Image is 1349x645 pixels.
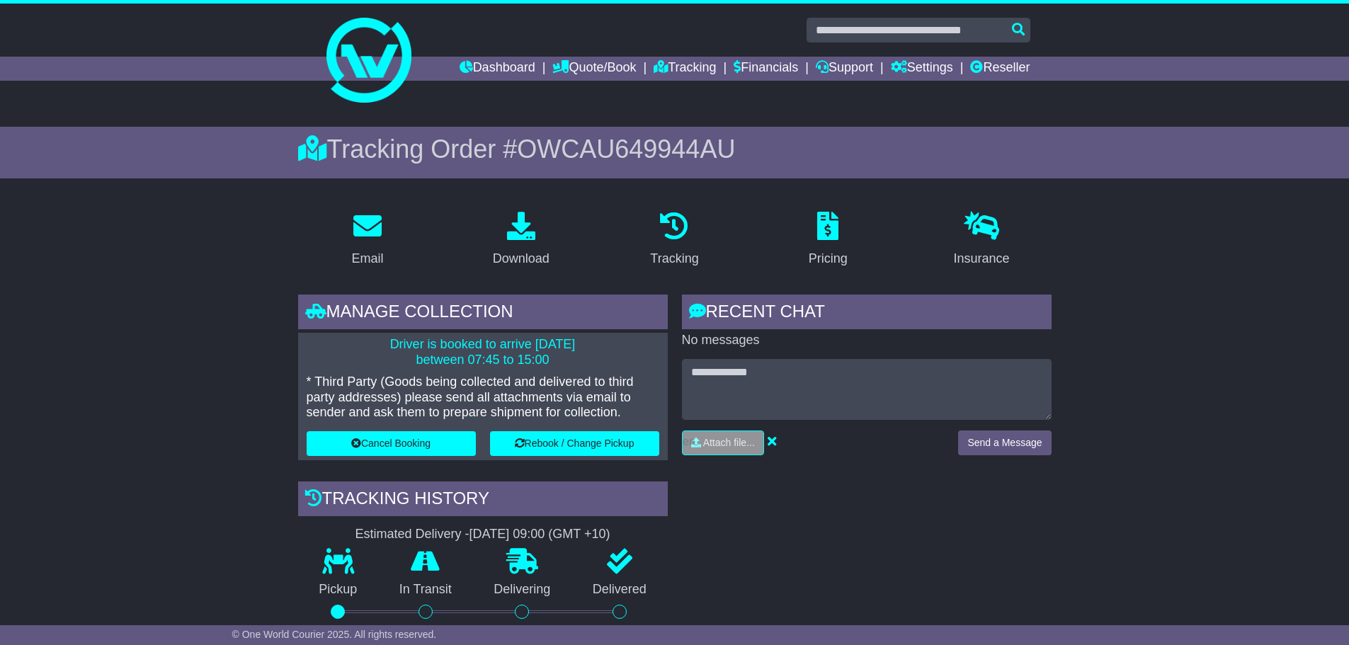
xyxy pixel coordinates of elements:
a: Pricing [799,207,857,273]
a: Insurance [945,207,1019,273]
p: Driver is booked to arrive [DATE] between 07:45 to 15:00 [307,337,659,367]
p: Pickup [298,582,379,598]
a: Tracking [654,57,716,81]
a: Support [816,57,873,81]
p: In Transit [378,582,473,598]
div: RECENT CHAT [682,295,1052,333]
div: Tracking [650,249,698,268]
button: Rebook / Change Pickup [490,431,659,456]
a: Quote/Book [552,57,636,81]
button: Send a Message [958,430,1051,455]
div: Email [351,249,383,268]
div: Manage collection [298,295,668,333]
span: © One World Courier 2025. All rights reserved. [232,629,437,640]
p: Delivered [571,582,668,598]
div: Tracking history [298,481,668,520]
div: Insurance [954,249,1010,268]
div: [DATE] 09:00 (GMT +10) [469,527,610,542]
div: Pricing [809,249,848,268]
a: Email [342,207,392,273]
span: OWCAU649944AU [517,135,735,164]
a: Tracking [641,207,707,273]
a: Financials [734,57,798,81]
button: Cancel Booking [307,431,476,456]
a: Download [484,207,559,273]
p: Delivering [473,582,572,598]
p: No messages [682,333,1052,348]
div: Download [493,249,550,268]
p: * Third Party (Goods being collected and delivered to third party addresses) please send all atta... [307,375,659,421]
a: Dashboard [460,57,535,81]
a: Settings [891,57,953,81]
div: Tracking Order # [298,134,1052,164]
div: Estimated Delivery - [298,527,668,542]
a: Reseller [970,57,1030,81]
